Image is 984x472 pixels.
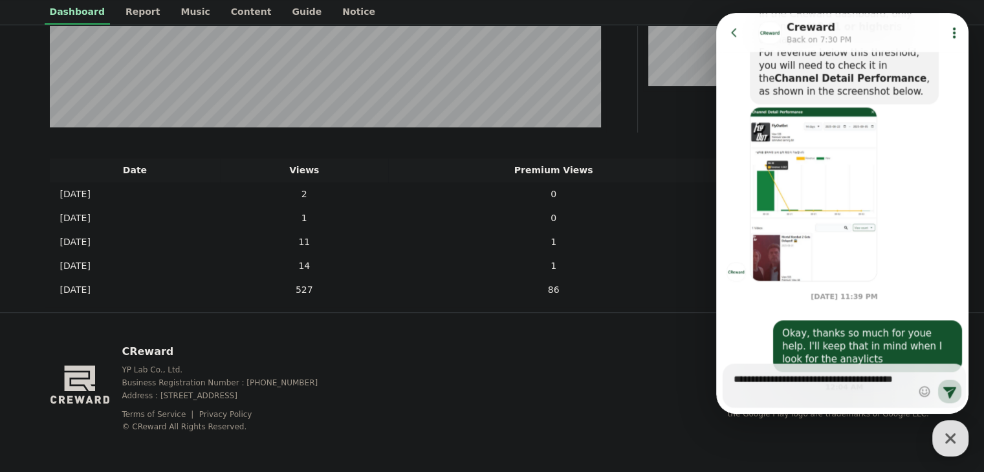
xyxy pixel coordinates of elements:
th: Premium Views [388,158,719,182]
td: 0 [388,206,719,230]
iframe: To enrich screen reader interactions, please activate Accessibility in Grammarly extension settings [716,13,968,414]
p: [DATE] [60,188,91,201]
td: 1 [388,254,719,278]
td: 527 [220,278,388,302]
p: [DATE] [60,235,91,249]
p: [DATE] [60,259,91,273]
p: Address : [STREET_ADDRESS] [122,391,338,401]
td: 14 [220,254,388,278]
p: YP Lab Co., Ltd. [122,365,338,375]
a: Terms of Service [122,410,195,419]
td: 86 [388,278,719,302]
th: Date [50,158,221,182]
p: © CReward All Rights Reserved. [122,422,338,432]
td: 2 [220,182,388,206]
p: Business Registration Number : [PHONE_NUMBER] [122,378,338,388]
td: 11 [220,230,388,254]
td: 0 [388,182,719,206]
th: Views [220,158,388,182]
p: CReward [122,344,338,359]
td: 1 [388,230,719,254]
p: [DATE] [60,211,91,225]
td: 1 [220,206,388,230]
p: [DATE] [60,283,91,297]
a: Privacy Policy [199,410,252,419]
